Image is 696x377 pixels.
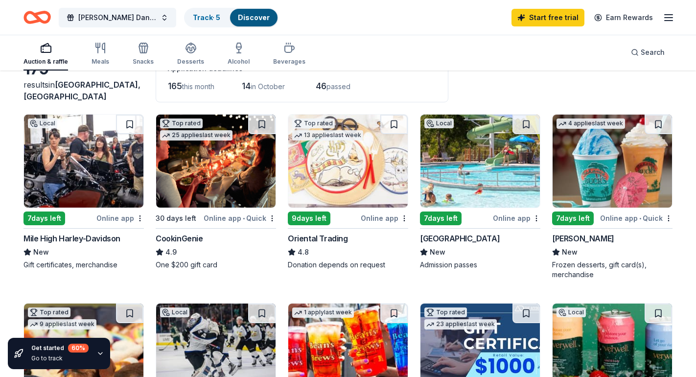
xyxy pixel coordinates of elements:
[420,233,500,244] div: [GEOGRAPHIC_DATA]
[133,38,154,71] button: Snacks
[316,81,326,91] span: 46
[23,260,144,270] div: Gift certificates, merchandise
[639,214,641,222] span: •
[177,38,204,71] button: Desserts
[588,9,659,26] a: Earn Rewards
[420,212,462,225] div: 7 days left
[557,118,625,129] div: 4 applies last week
[177,58,204,66] div: Desserts
[552,260,673,280] div: Frozen desserts, gift card(s), merchandise
[511,9,584,26] a: Start free trial
[156,233,203,244] div: CookinGenie
[92,58,109,66] div: Meals
[228,38,250,71] button: Alcohol
[493,212,540,224] div: Online app
[288,233,348,244] div: Oriental Trading
[292,118,335,128] div: Top rated
[28,118,57,128] div: Local
[31,344,89,353] div: Get started
[156,212,196,224] div: 30 days left
[552,212,594,225] div: 7 days left
[184,8,278,27] button: Track· 5Discover
[424,319,497,330] div: 23 applies last week
[165,246,177,258] span: 4.9
[424,118,454,128] div: Local
[23,114,144,270] a: Image for Mile High Harley-DavidsonLocal7days leftOnline appMile High Harley-DavidsonNewGift cert...
[23,233,120,244] div: Mile High Harley-Davidson
[23,80,140,101] span: [GEOGRAPHIC_DATA], [GEOGRAPHIC_DATA]
[420,114,540,270] a: Image for South Suburban Park & Recreation DistrictLocal7days leftOnline app[GEOGRAPHIC_DATA]NewA...
[292,307,354,318] div: 1 apply last week
[238,13,270,22] a: Discover
[623,43,673,62] button: Search
[92,38,109,71] button: Meals
[424,307,467,317] div: Top rated
[59,8,176,27] button: [PERSON_NAME] Dance Light Up The Night Gala
[23,79,144,102] div: results
[292,130,363,141] div: 13 applies last week
[156,115,276,208] img: Image for CookinGenie
[326,82,350,91] span: passed
[96,212,144,224] div: Online app
[553,115,672,208] img: Image for Bahama Buck's
[156,260,276,270] div: One $200 gift card
[68,344,89,353] div: 60 %
[552,114,673,280] a: Image for Bahama Buck's4 applieslast week7days leftOnline app•Quick[PERSON_NAME]NewFrozen dessert...
[204,212,276,224] div: Online app Quick
[273,38,305,71] button: Beverages
[288,114,408,270] a: Image for Oriental TradingTop rated13 applieslast week9days leftOnline appOriental Trading4.8Dona...
[288,212,330,225] div: 9 days left
[557,307,586,317] div: Local
[228,58,250,66] div: Alcohol
[552,233,614,244] div: [PERSON_NAME]
[420,115,540,208] img: Image for South Suburban Park & Recreation District
[168,81,182,91] span: 165
[641,47,665,58] span: Search
[420,260,540,270] div: Admission passes
[28,307,70,317] div: Top rated
[298,246,309,258] span: 4.8
[273,58,305,66] div: Beverages
[562,246,578,258] span: New
[600,212,673,224] div: Online app Quick
[361,212,408,224] div: Online app
[243,214,245,222] span: •
[160,118,203,128] div: Top rated
[182,82,214,91] span: this month
[23,6,51,29] a: Home
[31,354,89,362] div: Go to track
[23,212,65,225] div: 7 days left
[160,307,189,317] div: Local
[160,130,232,141] div: 25 applies last week
[133,58,154,66] div: Snacks
[430,246,445,258] span: New
[251,82,285,91] span: in October
[288,115,408,208] img: Image for Oriental Trading
[78,12,157,24] span: [PERSON_NAME] Dance Light Up The Night Gala
[23,58,68,66] div: Auction & raffle
[288,260,408,270] div: Donation depends on request
[33,246,49,258] span: New
[193,13,220,22] a: Track· 5
[23,80,140,101] span: in
[156,114,276,270] a: Image for CookinGenieTop rated25 applieslast week30 days leftOnline app•QuickCookinGenie4.9One $2...
[242,81,251,91] span: 14
[24,115,143,208] img: Image for Mile High Harley-Davidson
[28,319,96,330] div: 9 applies last week
[23,38,68,71] button: Auction & raffle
